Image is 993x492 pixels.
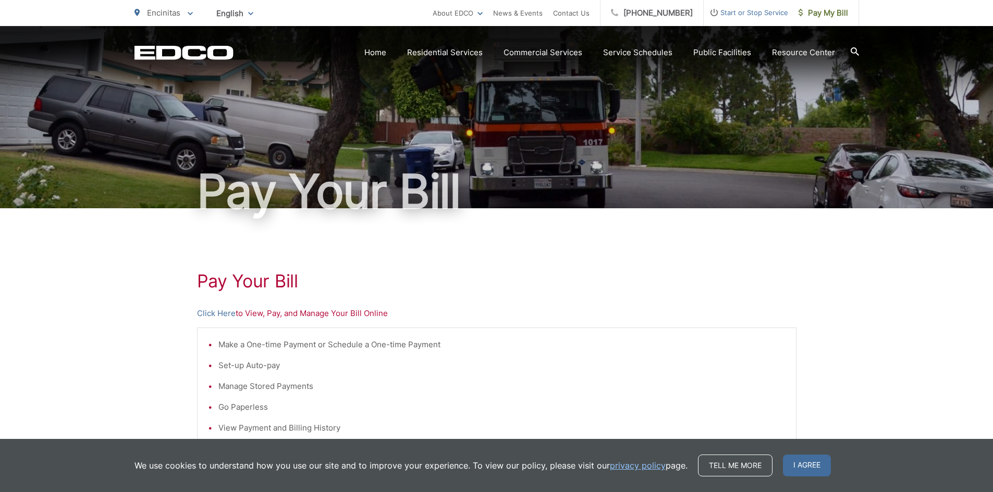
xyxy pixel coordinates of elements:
[364,46,386,59] a: Home
[603,46,672,59] a: Service Schedules
[698,455,773,476] a: Tell me more
[553,7,590,19] a: Contact Us
[134,166,859,218] h1: Pay Your Bill
[433,7,483,19] a: About EDCO
[197,307,236,320] a: Click Here
[504,46,582,59] a: Commercial Services
[693,46,751,59] a: Public Facilities
[218,401,786,413] li: Go Paperless
[197,271,796,292] h1: Pay Your Bill
[772,46,835,59] a: Resource Center
[218,380,786,393] li: Manage Stored Payments
[197,307,796,320] p: to View, Pay, and Manage Your Bill Online
[134,459,688,472] p: We use cookies to understand how you use our site and to improve your experience. To view our pol...
[493,7,543,19] a: News & Events
[407,46,483,59] a: Residential Services
[147,8,180,18] span: Encinitas
[783,455,831,476] span: I agree
[209,4,261,22] span: English
[799,7,848,19] span: Pay My Bill
[218,422,786,434] li: View Payment and Billing History
[134,45,234,60] a: EDCD logo. Return to the homepage.
[218,338,786,351] li: Make a One-time Payment or Schedule a One-time Payment
[218,359,786,372] li: Set-up Auto-pay
[610,459,666,472] a: privacy policy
